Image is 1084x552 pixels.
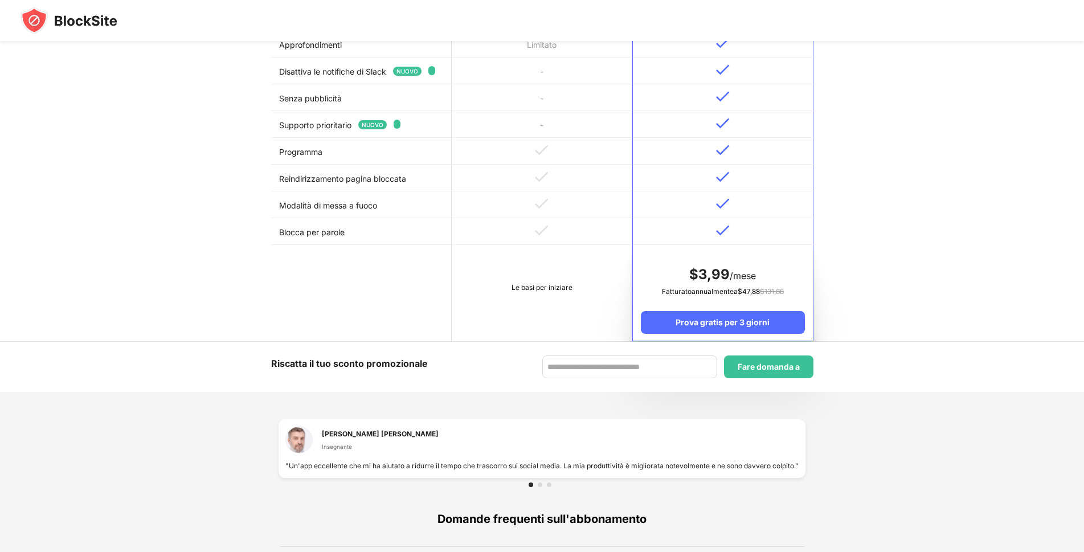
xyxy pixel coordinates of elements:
[21,7,117,34] img: blocksite-icon-black.svg
[738,287,742,296] font: $
[279,40,342,50] font: Approfondimenti
[742,287,760,296] font: 47,88
[279,120,351,130] font: Supporto prioritario
[279,174,406,183] font: Reindirizzamento pagina bloccata
[716,198,730,209] img: v-blue.svg
[396,68,418,75] font: NUOVO
[279,147,322,157] font: Programma
[279,67,386,76] font: Disattiva le notifiche di Slack
[692,287,734,296] font: annualmente
[271,358,428,369] font: Riscatta il tuo sconto promozionale
[676,317,770,327] font: Prova gratis per 3 giorni
[535,198,549,209] img: v-grey.svg
[764,287,784,296] font: 131,88
[540,120,543,130] font: -
[322,443,352,450] font: Insegnante
[716,91,730,102] img: v-blue.svg
[322,430,439,438] font: [PERSON_NAME] [PERSON_NAME]
[734,287,738,296] font: a
[716,171,730,182] img: v-blue.svg
[716,64,730,75] img: v-blue.svg
[437,512,647,526] font: Domande frequenti sull'abbonamento
[716,145,730,156] img: v-blue.svg
[760,287,764,296] font: $
[535,171,549,182] img: v-grey.svg
[730,270,756,281] font: /mese
[512,283,572,292] font: Le basi per iniziare
[279,93,342,103] font: Senza pubblicità
[716,225,730,236] img: v-blue.svg
[716,38,730,48] img: v-blue.svg
[540,93,543,103] font: -
[698,266,730,283] font: 3,99
[279,201,377,210] font: Modalità di messa a fuoco
[662,287,692,296] font: Fatturato
[285,426,313,453] img: testimonial-1.jpg
[689,266,698,283] font: $
[362,121,383,128] font: NUOVO
[540,67,543,76] font: -
[285,461,799,470] font: "Un'app eccellente che mi ha aiutato a ridurre il tempo che trascorro sui social media. La mia pr...
[716,118,730,129] img: v-blue.svg
[535,225,549,236] img: v-grey.svg
[535,145,549,156] img: v-grey.svg
[527,40,557,50] font: Limitato
[279,227,345,237] font: Blocca per parole
[738,362,800,371] font: Fare domanda a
